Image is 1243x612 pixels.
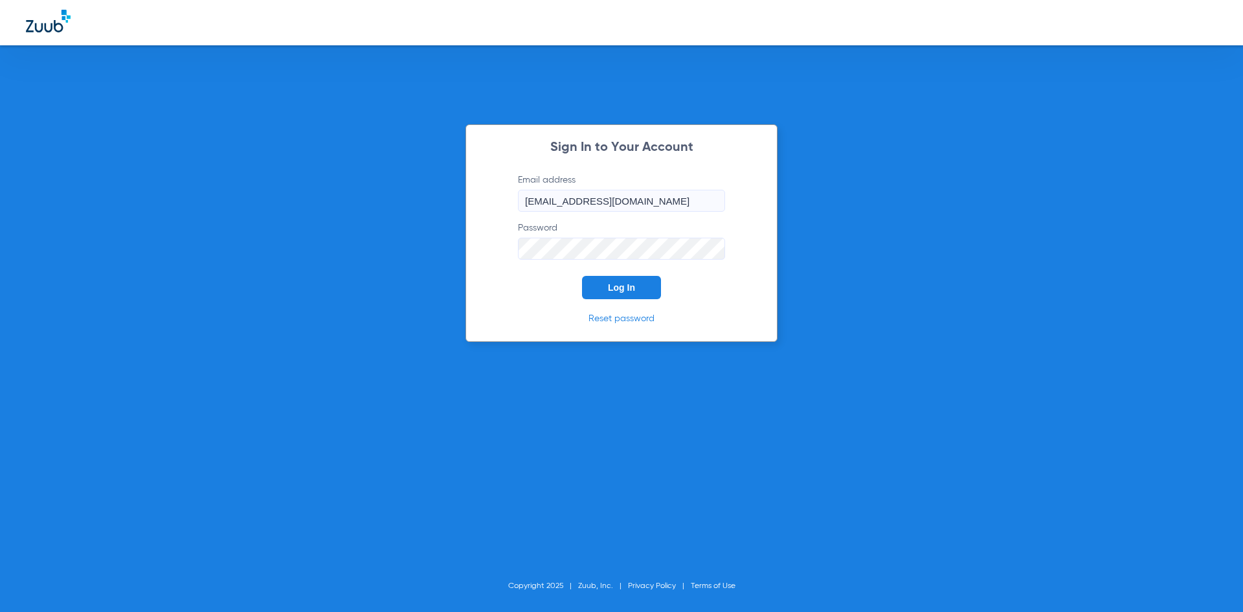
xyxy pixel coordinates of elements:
[588,314,655,323] a: Reset password
[518,174,725,212] label: Email address
[628,582,676,590] a: Privacy Policy
[518,238,725,260] input: Password
[691,582,735,590] a: Terms of Use
[508,580,578,593] li: Copyright 2025
[498,141,745,154] h2: Sign In to Your Account
[578,580,628,593] li: Zuub, Inc.
[26,10,71,32] img: Zuub Logo
[518,221,725,260] label: Password
[582,276,661,299] button: Log In
[608,282,635,293] span: Log In
[518,190,725,212] input: Email address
